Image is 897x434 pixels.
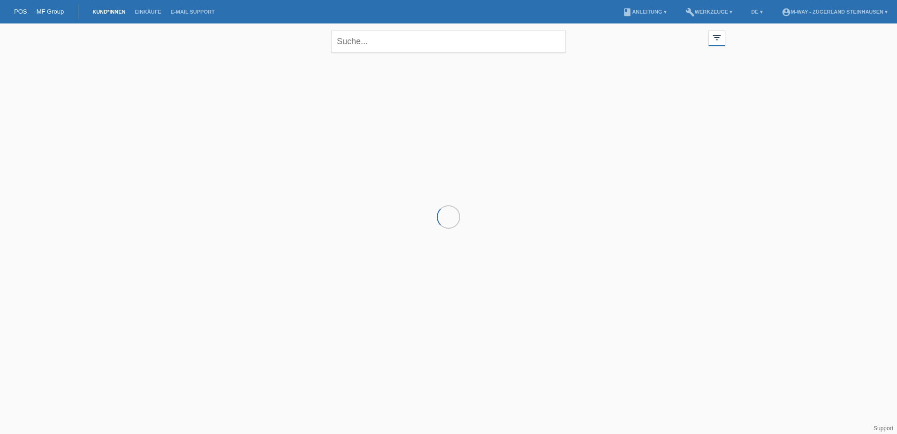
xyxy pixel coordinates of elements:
a: account_circlem-way - Zugerland Steinhausen ▾ [777,9,892,15]
a: DE ▾ [746,9,767,15]
i: account_circle [782,8,791,17]
i: filter_list [712,32,722,43]
a: Kund*innen [88,9,130,15]
a: POS — MF Group [14,8,64,15]
i: book [623,8,632,17]
i: build [685,8,695,17]
a: E-Mail Support [166,9,220,15]
a: buildWerkzeuge ▾ [681,9,737,15]
a: Einkäufe [130,9,166,15]
a: bookAnleitung ▾ [618,9,671,15]
input: Suche... [331,31,566,53]
a: Support [874,425,893,432]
